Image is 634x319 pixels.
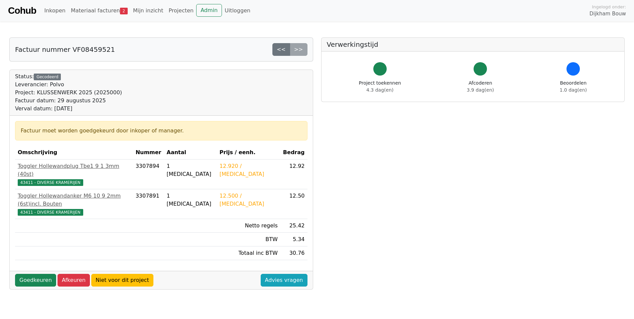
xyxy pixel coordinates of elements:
[220,192,278,208] div: 12.500 / [MEDICAL_DATA]
[41,4,68,17] a: Inkopen
[57,274,90,287] a: Afkeuren
[166,4,196,17] a: Projecten
[327,40,619,48] h5: Verwerkingstijd
[130,4,166,17] a: Mijn inzicht
[18,162,130,186] a: Toggler Hollewandplug Tbe1 9 1 3mm (40st)43411 - DIVERSE KRAMERIJEN
[15,81,122,89] div: Leverancier: Polvo
[15,97,122,105] div: Factuur datum: 29 augustus 2025
[34,74,61,80] div: Gecodeerd
[592,4,626,10] span: Ingelogd onder:
[18,192,130,208] div: Toggler Hollewandanker M6 10 9 2mm (6st)incl. Bouten
[217,233,280,246] td: BTW
[272,43,290,56] a: <<
[15,73,122,113] div: Status:
[15,89,122,97] div: Project: KLUSSENWERK 2025 (2025000)
[280,189,307,219] td: 12.50
[366,87,393,93] span: 4.3 dag(en)
[467,87,494,93] span: 3.9 dag(en)
[217,246,280,260] td: Totaal inc BTW
[91,274,153,287] a: Niet voor dit project
[280,246,307,260] td: 30.76
[15,146,133,159] th: Omschrijving
[359,80,401,94] div: Project toekennen
[133,146,164,159] th: Nummer
[18,162,130,178] div: Toggler Hollewandplug Tbe1 9 1 3mm (40st)
[217,219,280,233] td: Netto regels
[21,127,302,135] div: Factuur moet worden goedgekeurd door inkoper of manager.
[280,233,307,246] td: 5.34
[280,146,307,159] th: Bedrag
[196,4,222,17] a: Admin
[220,162,278,178] div: 12.920 / [MEDICAL_DATA]
[18,179,83,186] span: 43411 - DIVERSE KRAMERIJEN
[167,192,214,208] div: 1 [MEDICAL_DATA]
[133,189,164,219] td: 3307891
[280,219,307,233] td: 25.42
[68,4,130,17] a: Materiaal facturen2
[15,105,122,113] div: Verval datum: [DATE]
[133,159,164,189] td: 3307894
[261,274,307,287] a: Advies vragen
[18,192,130,216] a: Toggler Hollewandanker M6 10 9 2mm (6st)incl. Bouten43411 - DIVERSE KRAMERIJEN
[467,80,494,94] div: Afcoderen
[590,10,626,18] span: Dijkham Bouw
[15,45,115,54] h5: Factuur nummer VF08459521
[217,146,280,159] th: Prijs / eenh.
[8,3,36,19] a: Cohub
[560,80,587,94] div: Beoordelen
[15,274,56,287] a: Goedkeuren
[167,162,214,178] div: 1 [MEDICAL_DATA]
[280,159,307,189] td: 12.92
[222,4,253,17] a: Uitloggen
[18,209,83,216] span: 43411 - DIVERSE KRAMERIJEN
[560,87,587,93] span: 1.0 dag(en)
[120,8,128,14] span: 2
[164,146,217,159] th: Aantal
